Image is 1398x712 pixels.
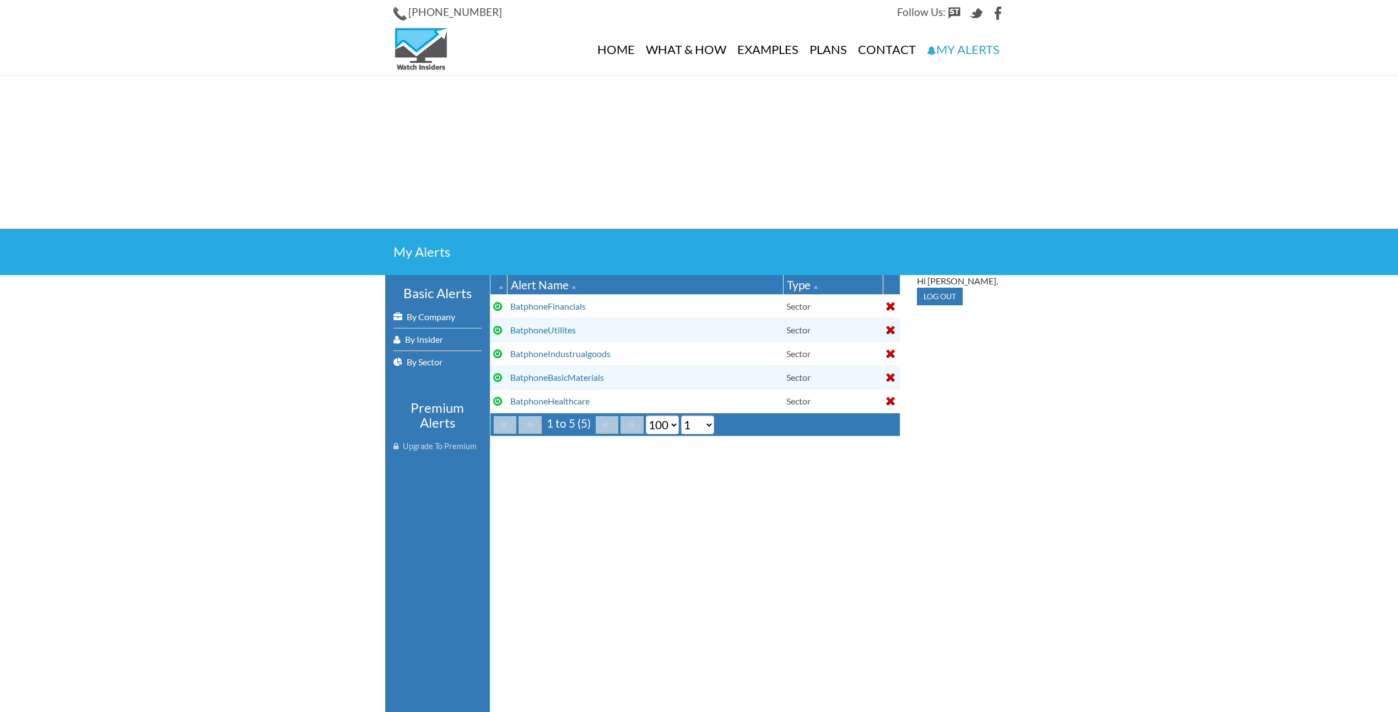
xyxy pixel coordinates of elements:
a: Home [592,25,640,74]
td: Sector [783,389,883,413]
th: Alert Name: Ascending sort applied, activate to apply a descending sort [507,275,783,295]
a: BatphoneBasicMaterials [510,372,604,382]
h3: Basic Alerts [393,286,482,300]
div: Type [787,277,879,293]
img: Twitter [970,7,983,20]
a: By Sector [393,351,482,373]
iframe: Advertisement [369,74,1030,229]
a: BatphoneUtilites [510,325,576,335]
th: Type: Ascending sort applied, activate to apply a descending sort [783,275,883,295]
a: BatphoneIndustrualgoods [510,348,611,359]
span: [PHONE_NUMBER] [408,6,502,18]
a: What & How [640,25,732,74]
h2: My Alerts [393,245,1005,258]
a: Plans [804,25,852,74]
input: Log out [917,288,963,305]
td: Sector [783,318,883,342]
th: : No sort applied, activate to apply an ascending sort [883,275,900,295]
a: Upgrade To Premium [393,435,482,457]
a: Contact [852,25,921,74]
select: Select page size [646,416,679,434]
span: Follow Us: [897,6,946,18]
img: StockTwits [948,7,961,20]
td: Sector [783,294,883,318]
a: By Insider [393,328,482,350]
div: Alert Name [511,277,780,293]
span: 1 to 5 (5) [544,416,593,430]
a: Examples [732,25,804,74]
th: : Ascending sort applied, activate to apply a descending sort [490,275,507,295]
a: BatphoneHealthcare [510,396,590,406]
img: Phone [393,7,407,20]
div: Hi [PERSON_NAME], [917,275,1005,288]
a: BatphoneFinancials [510,301,586,311]
td: Sector [783,342,883,365]
a: By Company [393,306,482,328]
h3: Premium Alerts [393,401,482,430]
img: Facebook [992,7,1005,20]
td: Sector [783,365,883,389]
a: My Alerts [921,25,1005,74]
select: Select page number [681,416,714,434]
